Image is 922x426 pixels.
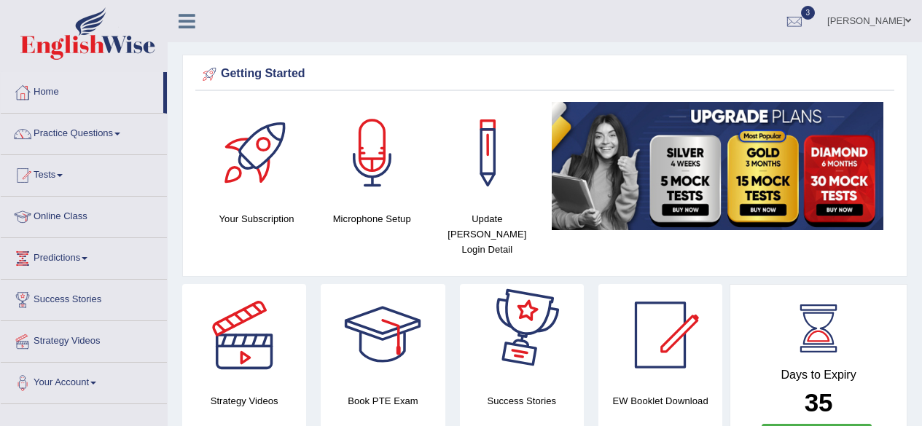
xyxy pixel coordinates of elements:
h4: Your Subscription [206,211,307,226]
a: Your Account [1,363,167,399]
h4: Strategy Videos [182,393,306,409]
h4: Success Stories [460,393,584,409]
a: Practice Questions [1,114,167,150]
a: Tests [1,155,167,192]
a: Strategy Videos [1,321,167,358]
h4: Update [PERSON_NAME] Login Detail [437,211,537,257]
a: Online Class [1,197,167,233]
div: Getting Started [199,63,891,85]
a: Success Stories [1,280,167,316]
h4: Book PTE Exam [321,393,445,409]
h4: Microphone Setup [321,211,422,226]
a: Predictions [1,238,167,275]
img: small5.jpg [552,102,883,230]
a: Home [1,72,163,109]
b: 35 [805,388,833,417]
h4: EW Booklet Download [598,393,722,409]
h4: Days to Expiry [746,368,891,382]
span: 3 [801,6,816,20]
